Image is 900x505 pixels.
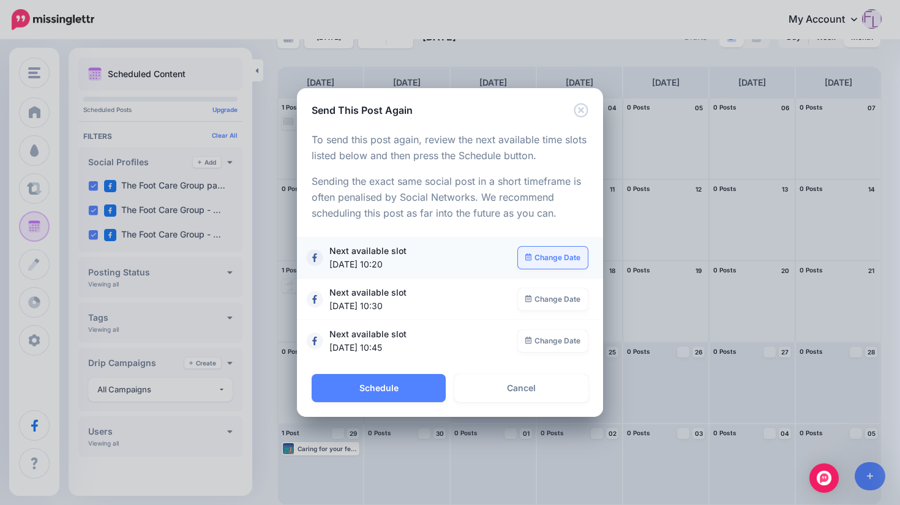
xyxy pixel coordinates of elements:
span: Next available slot [329,286,518,313]
span: [DATE] 10:20 [329,258,512,271]
a: Change Date [518,288,588,310]
a: Change Date [518,330,588,352]
p: Sending the exact same social post in a short timeframe is often penalised by Social Networks. We... [312,174,588,222]
span: Next available slot [329,244,518,271]
h5: Send This Post Again [312,103,413,118]
span: [DATE] 10:45 [329,341,512,354]
span: Next available slot [329,327,518,354]
p: To send this post again, review the next available time slots listed below and then press the Sch... [312,132,588,164]
span: [DATE] 10:30 [329,299,512,313]
a: Cancel [454,374,588,402]
button: Schedule [312,374,446,402]
button: Close [574,103,588,118]
a: Change Date [518,247,588,269]
div: Open Intercom Messenger [809,463,839,493]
